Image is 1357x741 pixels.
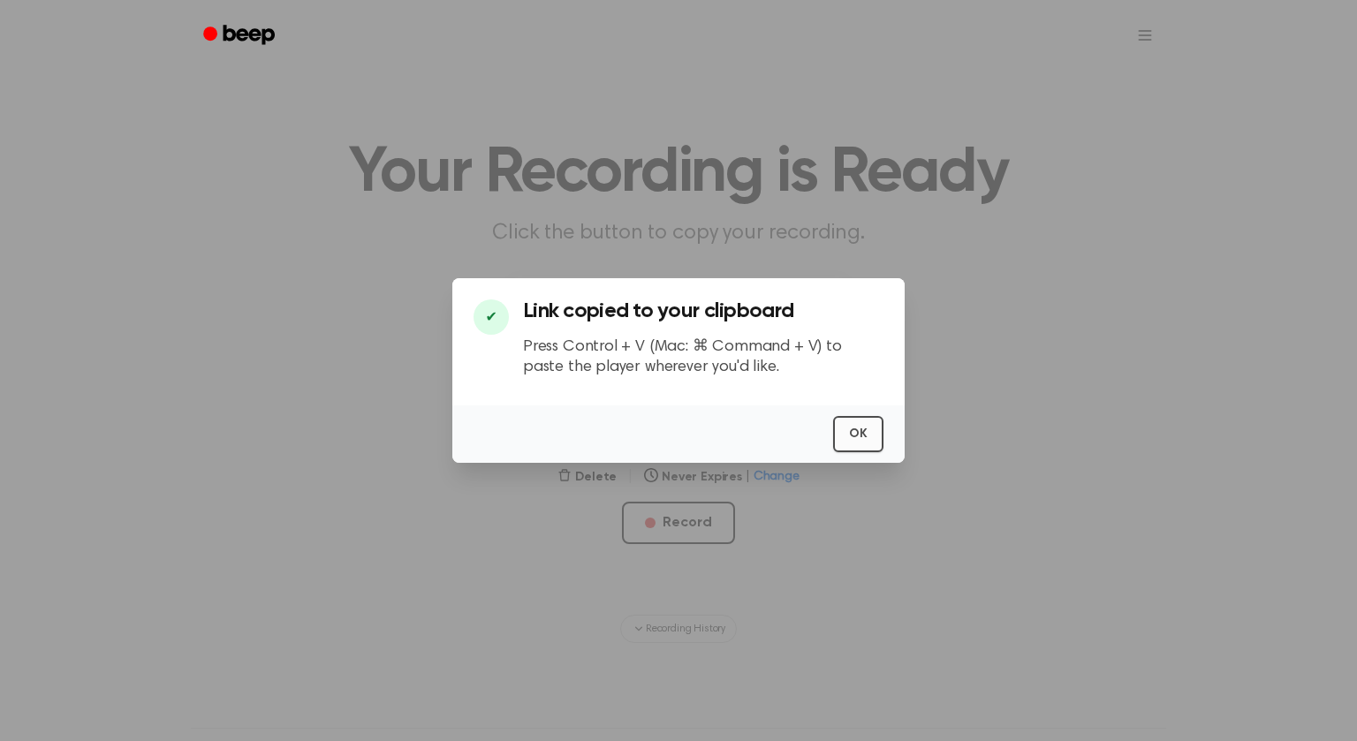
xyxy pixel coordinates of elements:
[191,19,291,53] a: Beep
[1124,14,1166,57] button: Open menu
[474,299,509,335] div: ✔
[523,337,883,377] p: Press Control + V (Mac: ⌘ Command + V) to paste the player wherever you'd like.
[833,416,883,452] button: OK
[523,299,883,323] h3: Link copied to your clipboard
